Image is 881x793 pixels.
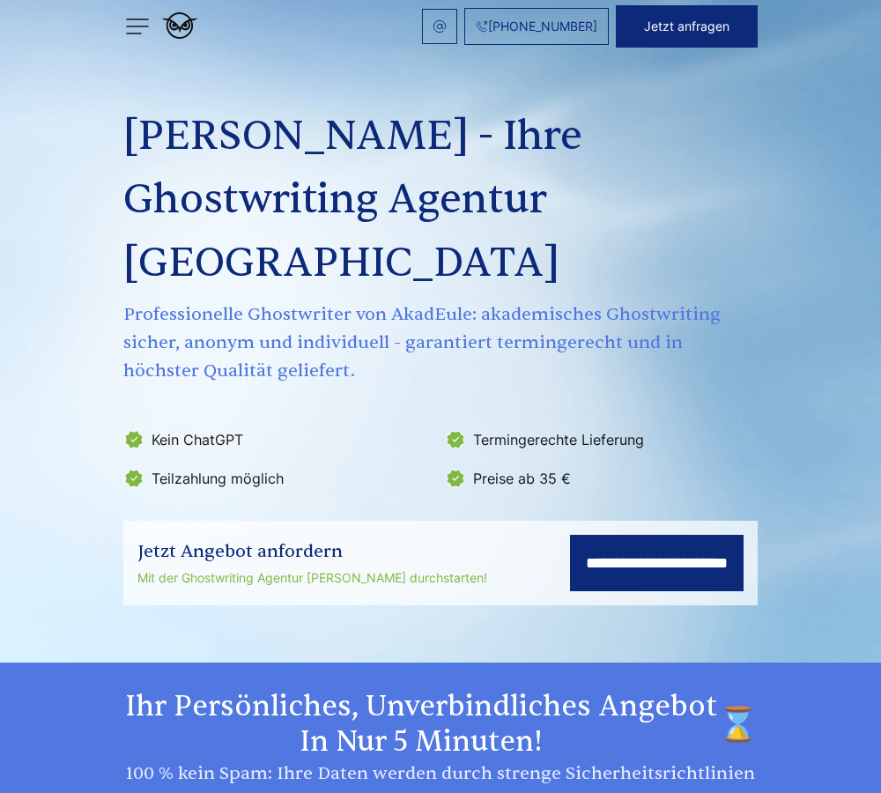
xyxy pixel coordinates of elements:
img: logo [162,12,197,39]
button: Jetzt anfragen [616,5,758,48]
div: Jetzt Angebot anfordern [137,537,487,566]
span: [PHONE_NUMBER] [488,19,597,33]
img: email [433,19,447,33]
li: Teilzahlung möglich [123,464,434,493]
li: Termingerechte Lieferung [445,426,756,454]
img: menu [123,12,152,41]
div: Mit der Ghostwriting Agentur [PERSON_NAME] durchstarten! [137,567,487,589]
h1: [PERSON_NAME] - Ihre Ghostwriting Agentur [GEOGRAPHIC_DATA] [123,105,758,295]
img: Phone [476,20,488,33]
span: Professionelle Ghostwriter von AkadEule: akademisches Ghostwriting sicher, anonym und individuell... [123,300,758,385]
a: [PHONE_NUMBER] [464,8,609,45]
li: Kein ChatGPT [123,426,434,454]
li: Preise ab 35 € [445,464,756,493]
h2: Ihr persönliches, unverbindliches Angebot in nur 5 Minuten! [123,689,758,760]
img: time [719,689,758,760]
